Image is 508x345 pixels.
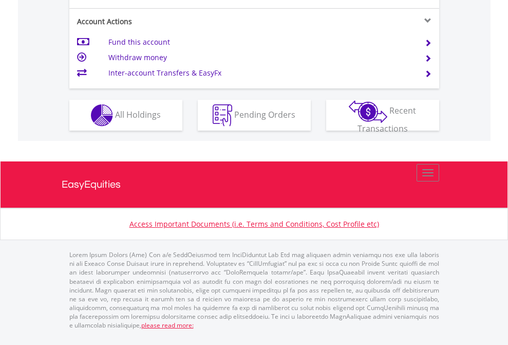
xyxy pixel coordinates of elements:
[108,34,412,50] td: Fund this account
[349,100,387,123] img: transactions-zar-wht.png
[129,219,379,229] a: Access Important Documents (i.e. Terms and Conditions, Cost Profile etc)
[62,161,447,208] a: EasyEquities
[108,50,412,65] td: Withdraw money
[213,104,232,126] img: pending_instructions-wht.png
[69,250,439,330] p: Lorem Ipsum Dolors (Ame) Con a/e SeddOeiusmod tem InciDiduntut Lab Etd mag aliquaen admin veniamq...
[234,108,295,120] span: Pending Orders
[91,104,113,126] img: holdings-wht.png
[326,100,439,131] button: Recent Transactions
[115,108,161,120] span: All Holdings
[69,100,182,131] button: All Holdings
[141,321,194,330] a: please read more:
[198,100,311,131] button: Pending Orders
[69,16,254,27] div: Account Actions
[108,65,412,81] td: Inter-account Transfers & EasyFx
